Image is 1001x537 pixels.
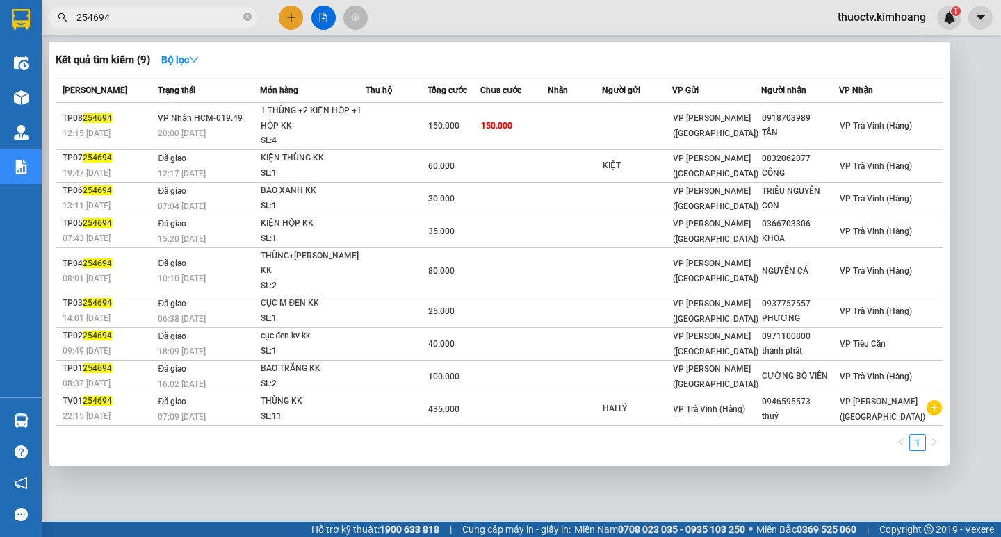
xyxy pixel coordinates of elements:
[927,400,942,415] span: plus-circle
[261,394,365,409] div: THÙNG KK
[261,216,365,231] div: KIỆN HỘP KK
[840,306,912,316] span: VP Trà Vinh (Hàng)
[63,274,111,283] span: 08:01 [DATE]
[15,477,28,490] span: notification
[63,296,154,311] div: TP03
[63,329,154,343] div: TP02
[261,344,365,359] div: SL: 1
[428,306,455,316] span: 25.000
[63,233,111,243] span: 07:43 [DATE]
[673,113,758,138] span: VP [PERSON_NAME] ([GEOGRAPHIC_DATA])
[428,121,459,131] span: 150.000
[673,154,758,179] span: VP [PERSON_NAME] ([GEOGRAPHIC_DATA])
[840,226,912,236] span: VP Trà Vinh (Hàng)
[58,13,67,22] span: search
[366,85,392,95] span: Thu hộ
[428,85,467,95] span: Tổng cước
[673,186,758,211] span: VP [PERSON_NAME] ([GEOGRAPHIC_DATA])
[83,218,112,228] span: 254694
[603,158,671,173] div: KIỆT
[762,344,838,358] div: thành phát
[261,133,365,149] div: SL: 4
[261,249,365,279] div: THÙNG+[PERSON_NAME] KK
[762,264,838,279] div: NGUYÊN CÁ
[63,201,111,210] span: 13:11 [DATE]
[63,394,154,408] div: TV01
[161,54,199,65] strong: Bộ lọc
[158,113,243,123] span: VP Nhận HCM-019.49
[158,154,186,163] span: Đã giao
[14,160,29,174] img: solution-icon
[63,346,111,356] span: 09:49 [DATE]
[261,329,365,344] div: cục đen kv kk
[673,219,758,244] span: VP [PERSON_NAME] ([GEOGRAPHIC_DATA])
[158,397,186,406] span: Đã giao
[428,194,455,204] span: 30.000
[63,379,111,388] span: 08:37 [DATE]
[762,184,838,213] div: TRIỀU NGUYÊN CON
[840,121,912,131] span: VP Trà Vinh (Hàng)
[76,10,241,25] input: Tìm tên, số ĐT hoặc mã đơn
[926,434,943,451] li: Next Page
[189,55,199,65] span: down
[261,409,365,424] div: SL: 11
[673,404,745,414] span: VP Trà Vinh (Hàng)
[261,361,365,377] div: BAO TRẮNG KK
[761,85,806,95] span: Người nhận
[83,298,112,308] span: 254694
[428,339,455,349] span: 40.000
[839,85,873,95] span: VP Nhận
[63,151,154,165] div: TP07
[63,256,154,271] div: TP04
[673,364,758,389] span: VP [PERSON_NAME] ([GEOGRAPHIC_DATA])
[158,234,206,244] span: 15:20 [DATE]
[158,364,186,374] span: Đã giao
[893,434,909,451] li: Previous Page
[158,219,186,229] span: Đã giao
[548,85,568,95] span: Nhãn
[603,402,671,416] div: HAI LÝ
[762,166,838,181] div: CÔNG
[63,85,127,95] span: [PERSON_NAME]
[672,85,699,95] span: VP Gửi
[63,216,154,231] div: TP05
[158,347,206,356] span: 18:09 [DATE]
[428,266,455,276] span: 80.000
[83,113,112,123] span: 254694
[261,279,365,294] div: SL: 2
[840,194,912,204] span: VP Trà Vinh (Hàng)
[762,297,838,311] div: 0937757557
[63,361,154,376] div: TP01
[158,85,195,95] span: Trạng thái
[602,85,640,95] span: Người gửi
[673,258,758,283] span: VP [PERSON_NAME] ([GEOGRAPHIC_DATA])
[15,508,28,521] span: message
[158,412,206,422] span: 07:09 [DATE]
[83,153,112,163] span: 254694
[63,168,111,178] span: 19:47 [DATE]
[15,445,28,458] span: question-circle
[150,49,210,71] button: Bộ lọcdown
[762,329,838,344] div: 0971100800
[63,111,154,126] div: TP08
[243,11,252,24] span: close-circle
[893,434,909,451] button: left
[158,129,206,138] span: 20:00 [DATE]
[480,85,521,95] span: Chưa cước
[762,231,838,246] div: KHOA
[261,231,365,247] div: SL: 1
[63,183,154,198] div: TP06
[840,266,912,276] span: VP Trà Vinh (Hàng)
[428,161,455,171] span: 60.000
[762,369,838,383] div: CƯỜNG BÒ VIÊN
[158,169,206,179] span: 12:17 [DATE]
[840,161,912,171] span: VP Trà Vinh (Hàng)
[243,13,252,21] span: close-circle
[930,438,938,446] span: right
[428,404,459,414] span: 435.000
[261,377,365,392] div: SL: 2
[261,104,365,133] div: 1 THÙNG +2 KIỆN HỘP +1 HỘP KK
[14,413,29,428] img: warehouse-icon
[261,296,365,311] div: CỤC M ĐEN KK
[261,199,365,214] div: SL: 1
